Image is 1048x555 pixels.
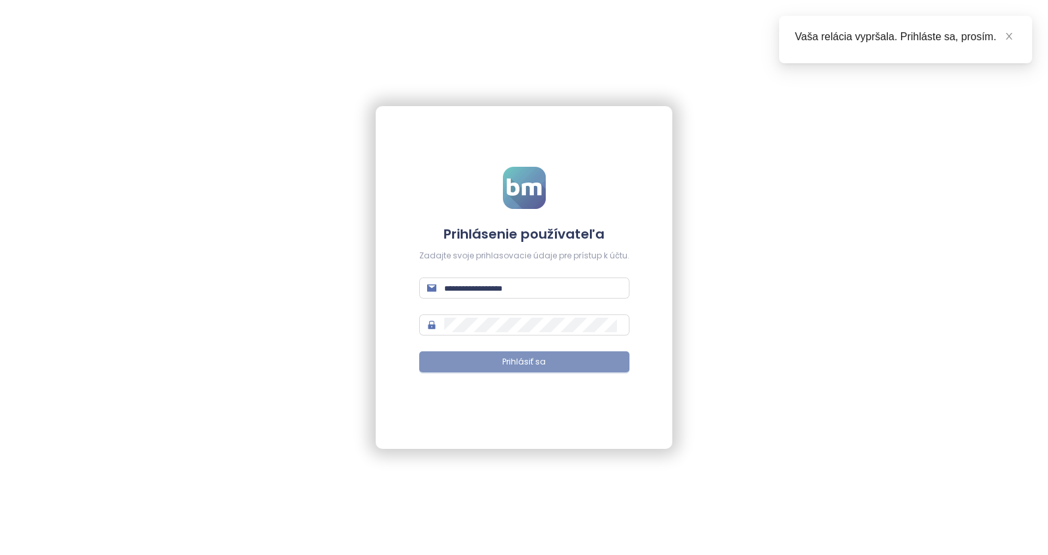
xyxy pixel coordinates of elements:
img: logo [503,167,546,209]
span: close [1004,32,1014,41]
button: Prihlásiť sa [419,351,629,372]
span: lock [427,320,436,330]
span: mail [427,283,436,293]
div: Vaša relácia vypršala. Prihláste sa, prosím. [795,29,1016,45]
h4: Prihlásenie používateľa [419,225,629,243]
div: Zadajte svoje prihlasovacie údaje pre prístup k účtu. [419,250,629,262]
span: Prihlásiť sa [502,356,546,368]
